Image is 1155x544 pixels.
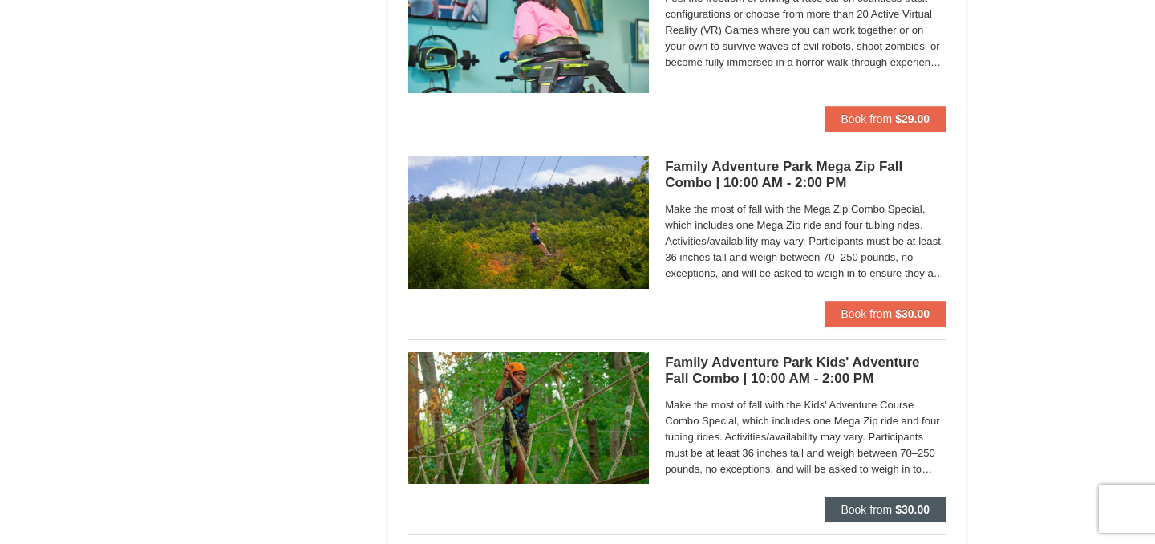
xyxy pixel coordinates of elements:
[895,503,930,516] strong: $30.00
[841,307,892,320] span: Book from
[665,355,946,387] h5: Family Adventure Park Kids' Adventure Fall Combo | 10:00 AM - 2:00 PM
[895,112,930,125] strong: $29.00
[825,497,946,522] button: Book from $30.00
[665,201,946,282] span: Make the most of fall with the Mega Zip Combo Special, which includes one Mega Zip ride and four ...
[665,159,946,191] h5: Family Adventure Park Mega Zip Fall Combo | 10:00 AM - 2:00 PM
[825,301,946,327] button: Book from $30.00
[841,503,892,516] span: Book from
[665,397,946,477] span: Make the most of fall with the Kids' Adventure Course Combo Special, which includes one Mega Zip ...
[408,352,649,484] img: 6619925-37-774baaa7.jpg
[408,156,649,288] img: 6619925-38-a1eef9ea.jpg
[895,307,930,320] strong: $30.00
[841,112,892,125] span: Book from
[825,106,946,132] button: Book from $29.00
